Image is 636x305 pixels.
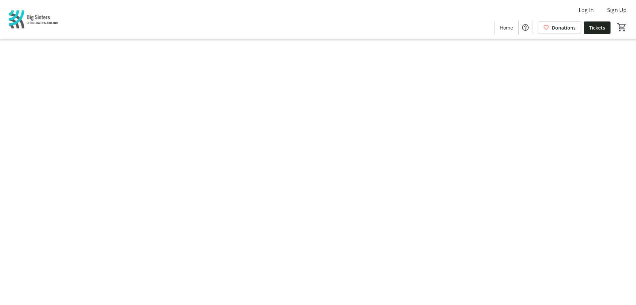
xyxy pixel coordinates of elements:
span: Sign Up [607,6,627,14]
button: Log In [573,5,599,15]
a: Home [495,21,518,34]
span: Tickets [589,24,605,31]
button: Sign Up [602,5,632,15]
button: Help [519,21,532,34]
span: Log In [579,6,594,14]
a: Donations [538,21,581,34]
span: Home [500,24,513,31]
img: Big Sisters of BC Lower Mainland's Logo [4,3,64,36]
span: Donations [552,24,576,31]
button: Cart [616,21,628,33]
a: Tickets [584,21,611,34]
